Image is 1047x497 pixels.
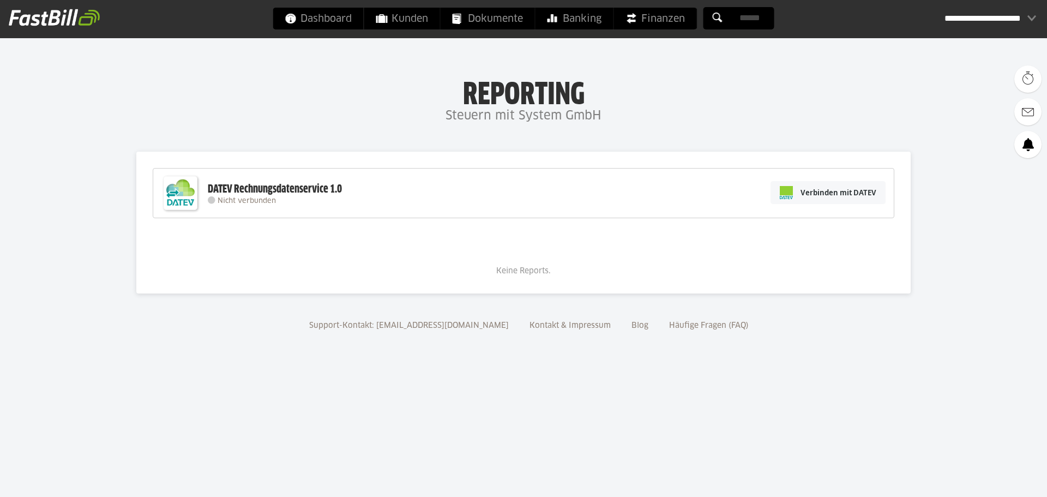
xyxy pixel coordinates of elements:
span: Banking [547,8,601,29]
a: Verbinden mit DATEV [771,181,886,204]
span: Dokumente [453,8,523,29]
span: Keine Reports. [496,267,551,275]
a: Dokumente [441,8,535,29]
a: Banking [535,8,613,29]
span: Dashboard [285,8,352,29]
span: Nicht verbunden [218,197,276,205]
span: Finanzen [626,8,685,29]
a: Häufige Fragen (FAQ) [665,322,753,330]
a: Kontakt & Impressum [526,322,615,330]
iframe: Öffnet ein Widget, in dem Sie weitere Informationen finden [963,464,1036,492]
a: Finanzen [614,8,697,29]
a: Support-Kontakt: [EMAIL_ADDRESS][DOMAIN_NAME] [305,322,513,330]
img: pi-datev-logo-farbig-24.svg [780,186,793,199]
span: Verbinden mit DATEV [801,187,876,198]
img: fastbill_logo_white.png [9,9,100,26]
img: DATEV-Datenservice Logo [159,171,202,215]
a: Dashboard [273,8,364,29]
span: Kunden [376,8,428,29]
a: Blog [628,322,652,330]
div: DATEV Rechnungsdatenservice 1.0 [208,182,342,196]
a: Kunden [364,8,440,29]
h1: Reporting [109,77,938,105]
